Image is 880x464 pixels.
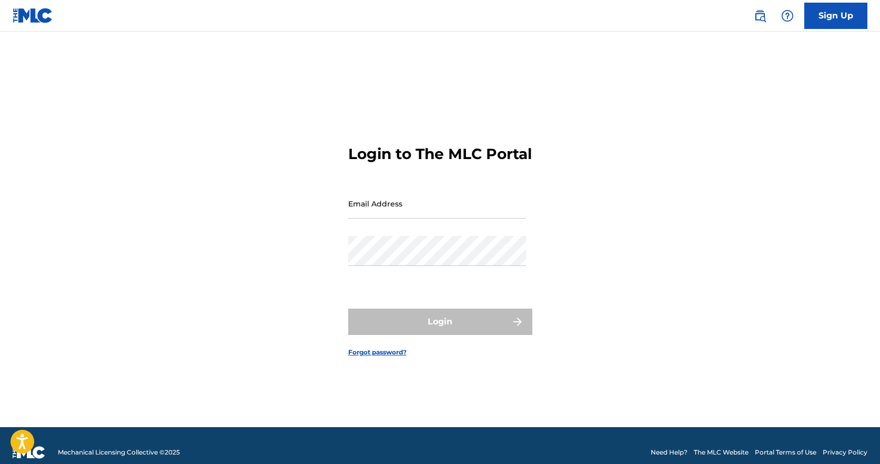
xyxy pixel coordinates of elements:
a: Public Search [750,5,771,26]
a: The MLC Website [694,448,748,457]
a: Need Help? [651,448,687,457]
span: Mechanical Licensing Collective © 2025 [58,448,180,457]
a: Privacy Policy [823,448,867,457]
iframe: Chat Widget [827,413,880,464]
a: Sign Up [804,3,867,29]
h3: Login to The MLC Portal [348,145,532,163]
div: Help [777,5,798,26]
img: logo [13,446,45,459]
img: MLC Logo [13,8,53,23]
img: help [781,9,794,22]
img: search [754,9,766,22]
a: Forgot password? [348,348,407,357]
a: Portal Terms of Use [755,448,816,457]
